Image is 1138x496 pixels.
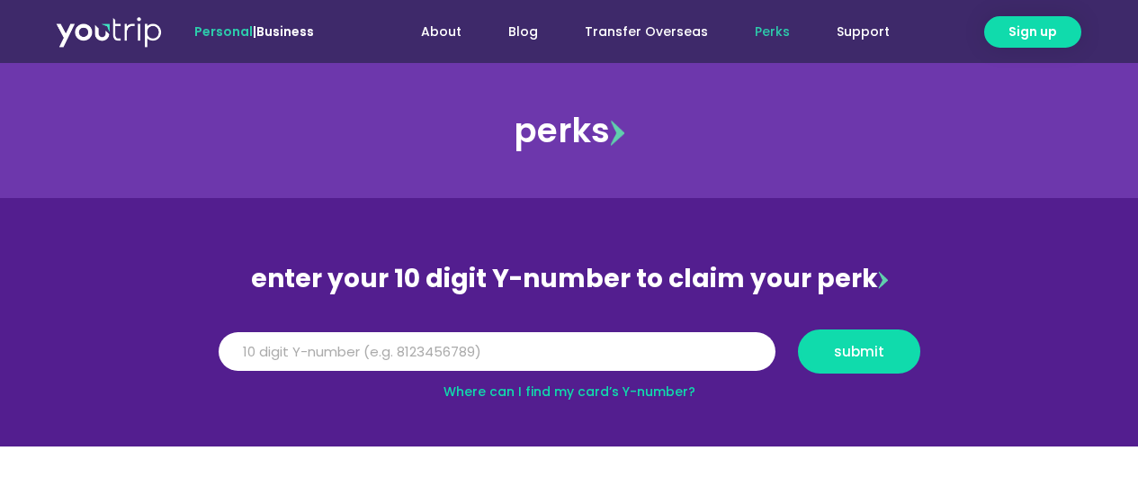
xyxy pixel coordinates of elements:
a: Blog [485,15,561,49]
span: Sign up [1008,23,1057,41]
div: enter your 10 digit Y-number to claim your perk [210,256,929,302]
a: Support [813,15,913,49]
span: submit [834,345,884,358]
nav: Menu [363,15,913,49]
button: submit [798,329,920,374]
span: Personal [194,23,253,41]
input: 10 digit Y-number (e.g. 8123456789) [219,332,775,372]
a: Perks [731,15,813,49]
a: Business [256,23,314,41]
form: Y Number [219,329,920,387]
a: About [398,15,485,49]
a: Sign up [984,16,1081,48]
a: Transfer Overseas [561,15,731,49]
a: Where can I find my card’s Y-number? [444,383,695,401]
span: | [194,23,314,41]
